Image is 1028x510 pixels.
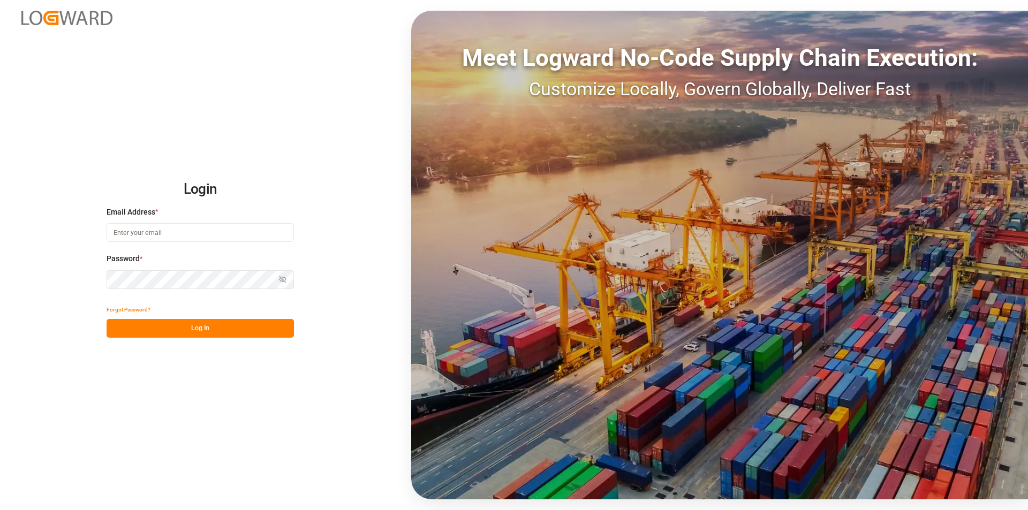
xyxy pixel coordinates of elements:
[411,75,1028,103] div: Customize Locally, Govern Globally, Deliver Fast
[107,319,294,338] button: Log In
[107,253,140,264] span: Password
[21,11,112,25] img: Logward_new_orange.png
[107,172,294,207] h2: Login
[107,223,294,242] input: Enter your email
[411,40,1028,75] div: Meet Logward No-Code Supply Chain Execution:
[107,300,150,319] button: Forgot Password?
[107,207,155,218] span: Email Address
